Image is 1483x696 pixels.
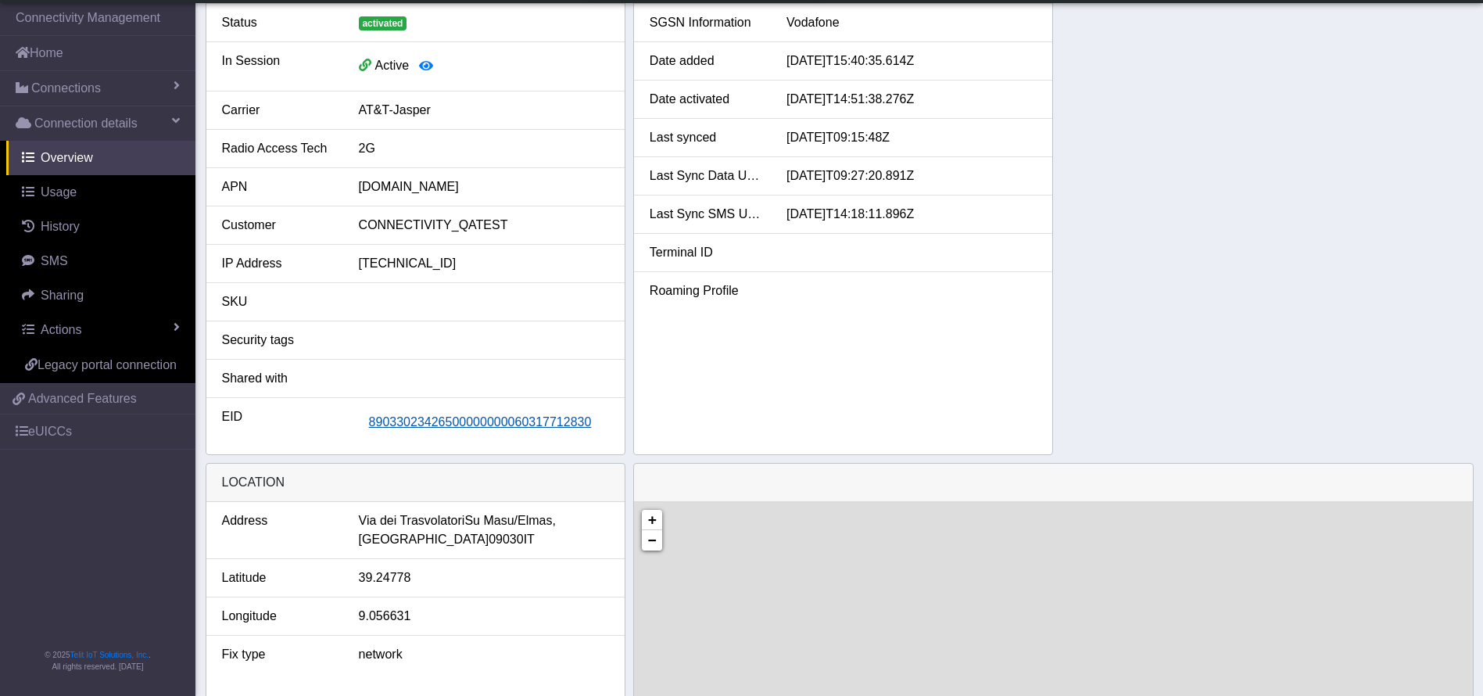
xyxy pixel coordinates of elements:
div: Address [210,511,347,549]
div: Last Sync SMS Usage [638,205,775,224]
div: Security tags [210,331,347,350]
span: activated [359,16,407,30]
div: Vodafone [775,13,1048,32]
div: SKU [210,292,347,311]
div: Customer [210,216,347,235]
a: Actions [6,313,195,347]
span: Advanced Features [28,389,137,408]
div: Date activated [638,90,775,109]
span: Connections [31,79,101,98]
div: [DATE]T14:51:38.276Z [775,90,1048,109]
div: CONNECTIVITY_QATEST [347,216,621,235]
span: Actions [41,323,81,336]
span: Via dei Trasvolatori [359,511,465,530]
span: History [41,220,80,233]
span: Usage [41,185,77,199]
span: Active [375,59,410,72]
div: IP Address [210,254,347,273]
div: In Session [210,52,347,81]
span: Overview [41,151,93,164]
div: Latitude [210,569,347,587]
div: Longitude [210,607,347,626]
div: EID [210,407,347,437]
a: Usage [6,175,195,210]
button: View session details [409,52,443,81]
div: 9.056631 [347,607,621,626]
div: 39.24778 [347,569,621,587]
div: [TECHNICAL_ID] [347,254,621,273]
div: Last synced [638,128,775,147]
div: LOCATION [206,464,625,502]
div: Carrier [210,101,347,120]
a: Zoom in [642,510,662,530]
span: 09030 [489,530,524,549]
div: Date added [638,52,775,70]
div: Radio Access Tech [210,139,347,158]
a: Telit IoT Solutions, Inc. [70,651,149,659]
span: Legacy portal connection [38,358,177,371]
a: Zoom out [642,530,662,551]
div: [DOMAIN_NAME] [347,178,621,196]
div: APN [210,178,347,196]
div: Terminal ID [638,243,775,262]
div: AT&T-Jasper [347,101,621,120]
div: [DATE]T09:15:48Z [775,128,1048,147]
div: 2G [347,139,621,158]
div: Last Sync Data Usage [638,167,775,185]
span: SMS [41,254,68,267]
div: network [347,645,621,664]
span: IT [524,530,535,549]
span: [GEOGRAPHIC_DATA] [359,530,489,549]
div: Fix type [210,645,347,664]
a: SMS [6,244,195,278]
div: SGSN Information [638,13,775,32]
span: Su Masu/Elmas, [464,511,555,530]
span: Connection details [34,114,138,133]
div: [DATE]T15:40:35.614Z [775,52,1048,70]
a: Overview [6,141,195,175]
span: 89033023426500000000060317712830 [369,415,592,429]
button: 89033023426500000000060317712830 [359,407,602,437]
div: Roaming Profile [638,282,775,300]
span: Sharing [41,289,84,302]
a: Sharing [6,278,195,313]
div: Status [210,13,347,32]
div: [DATE]T14:18:11.896Z [775,205,1048,224]
div: [DATE]T09:27:20.891Z [775,167,1048,185]
div: Shared with [210,369,347,388]
a: History [6,210,195,244]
